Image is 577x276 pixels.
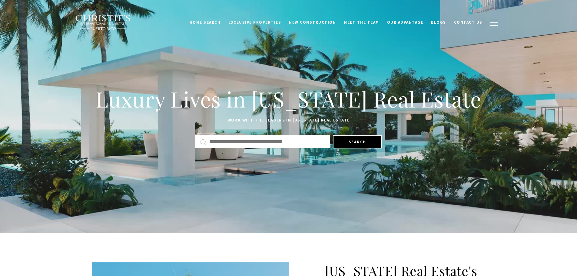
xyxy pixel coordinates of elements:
a: Blogs [427,17,450,28]
img: Christie's International Real Estate black text logo [75,15,131,31]
a: New Construction [285,17,340,28]
button: Search [333,135,382,148]
a: Exclusive Properties [224,17,285,28]
span: Contact Us [454,20,482,25]
a: Meet the Team [340,17,383,28]
span: Exclusive Properties [228,20,281,25]
span: Blogs [431,20,446,25]
span: New Construction [289,20,336,25]
a: Home Search [186,17,225,28]
h1: Luxury Lives in [US_STATE] Real Estate [92,86,486,112]
span: Our Advantage [387,20,423,25]
a: Our Advantage [383,17,427,28]
p: Work with the leaders in [US_STATE] Real Estate [92,117,486,124]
